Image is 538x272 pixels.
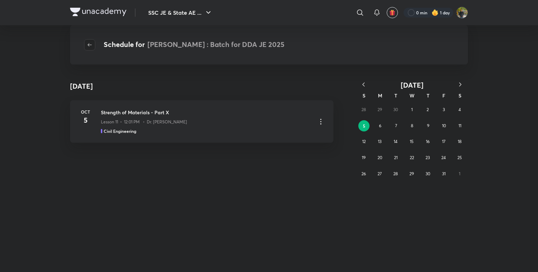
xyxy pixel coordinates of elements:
[406,120,418,131] button: October 8, 2025
[390,168,401,179] button: October 28, 2025
[70,8,126,16] img: Company Logo
[78,115,92,125] h4: 5
[454,152,465,163] button: October 25, 2025
[144,6,217,20] button: SSC JE & State AE ...
[394,139,398,144] abbr: October 14, 2025
[358,136,370,147] button: October 12, 2025
[101,109,311,116] h3: Strength of Materials - Part X
[457,155,462,160] abbr: October 25, 2025
[422,152,433,163] button: October 23, 2025
[426,171,430,176] abbr: October 30, 2025
[358,120,370,131] button: October 5, 2025
[410,155,414,160] abbr: October 22, 2025
[70,100,333,143] a: Oct5Strength of Materials - Part XLesson 11 • 12:01 PM • Dr. [PERSON_NAME]Civil Engineering
[410,139,414,144] abbr: October 15, 2025
[406,136,418,147] button: October 15, 2025
[442,171,446,176] abbr: October 31, 2025
[379,123,381,128] abbr: October 6, 2025
[395,123,397,128] abbr: October 7, 2025
[389,9,395,16] img: avatar
[442,92,445,99] abbr: Friday
[362,155,366,160] abbr: October 19, 2025
[401,80,423,90] span: [DATE]
[438,152,449,163] button: October 24, 2025
[426,155,430,160] abbr: October 23, 2025
[422,136,433,147] button: October 16, 2025
[378,155,382,160] abbr: October 20, 2025
[442,123,446,128] abbr: October 10, 2025
[409,92,414,99] abbr: Wednesday
[438,104,449,115] button: October 3, 2025
[378,171,382,176] abbr: October 27, 2025
[387,7,398,18] button: avatar
[427,92,429,99] abbr: Thursday
[411,123,413,128] abbr: October 8, 2025
[104,128,136,134] h5: Civil Engineering
[409,171,414,176] abbr: October 29, 2025
[406,104,418,115] button: October 1, 2025
[361,171,366,176] abbr: October 26, 2025
[441,155,446,160] abbr: October 24, 2025
[427,123,429,128] abbr: October 9, 2025
[458,139,462,144] abbr: October 18, 2025
[458,107,461,112] abbr: October 4, 2025
[406,152,418,163] button: October 22, 2025
[101,119,187,125] p: Lesson 11 • 12:01 PM • Dr. [PERSON_NAME]
[390,152,401,163] button: October 21, 2025
[378,139,381,144] abbr: October 13, 2025
[363,123,365,129] abbr: October 5, 2025
[422,120,434,131] button: October 9, 2025
[432,9,439,16] img: streak
[147,40,284,49] span: [PERSON_NAME] : Batch for DDA JE 2025
[394,155,398,160] abbr: October 21, 2025
[427,107,429,112] abbr: October 2, 2025
[363,92,365,99] abbr: Sunday
[70,81,93,91] h4: [DATE]
[454,120,465,131] button: October 11, 2025
[411,107,413,112] abbr: October 1, 2025
[378,92,382,99] abbr: Monday
[439,120,450,131] button: October 10, 2025
[374,168,385,179] button: October 27, 2025
[70,8,126,18] a: Company Logo
[422,168,433,179] button: October 30, 2025
[456,7,468,19] img: shubham rawat
[454,136,465,147] button: October 18, 2025
[390,136,401,147] button: October 14, 2025
[406,168,418,179] button: October 29, 2025
[78,109,92,115] h6: Oct
[442,139,446,144] abbr: October 17, 2025
[458,123,461,128] abbr: October 11, 2025
[374,120,386,131] button: October 6, 2025
[391,120,402,131] button: October 7, 2025
[438,136,449,147] button: October 17, 2025
[362,139,366,144] abbr: October 12, 2025
[422,104,433,115] button: October 2, 2025
[374,152,385,163] button: October 20, 2025
[426,139,430,144] abbr: October 16, 2025
[458,92,461,99] abbr: Saturday
[104,39,284,50] h4: Schedule for
[394,92,397,99] abbr: Tuesday
[358,168,370,179] button: October 26, 2025
[438,168,449,179] button: October 31, 2025
[358,152,370,163] button: October 19, 2025
[374,136,385,147] button: October 13, 2025
[393,171,398,176] abbr: October 28, 2025
[443,107,445,112] abbr: October 3, 2025
[371,81,453,89] button: [DATE]
[454,104,465,115] button: October 4, 2025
